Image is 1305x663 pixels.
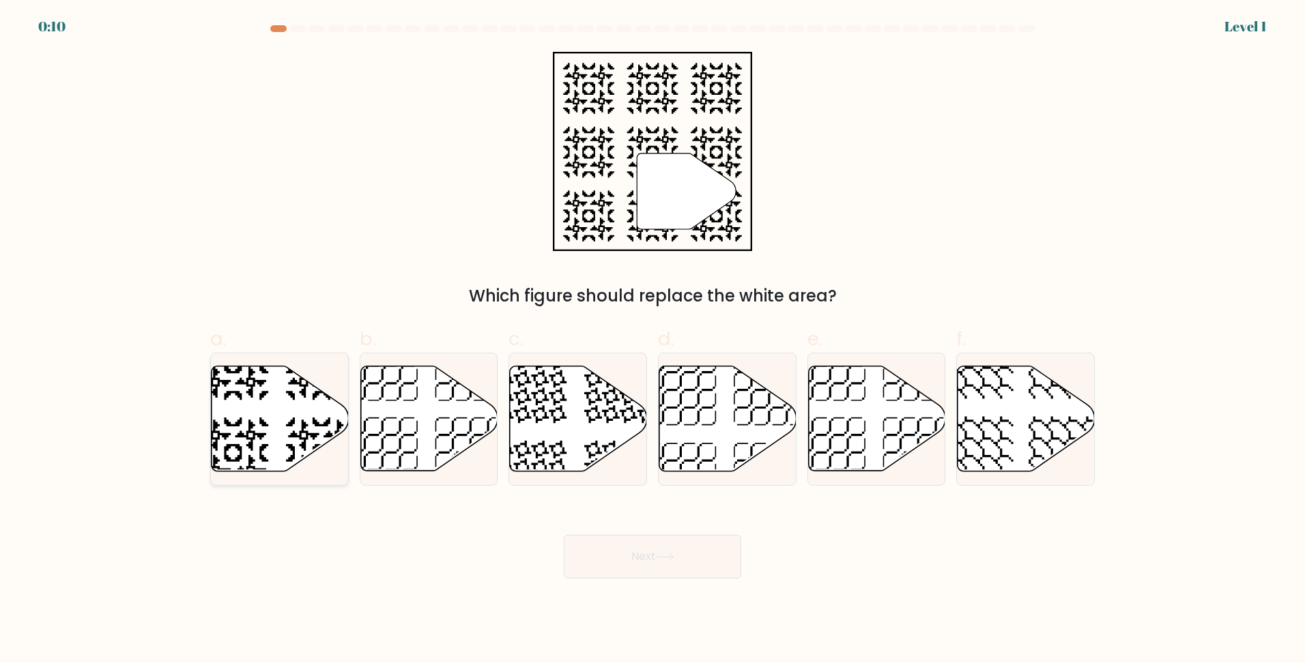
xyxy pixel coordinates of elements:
span: d. [658,325,674,352]
span: c. [508,325,524,352]
button: Next [564,535,741,578]
span: f. [956,325,966,352]
g: " [637,153,736,229]
div: Level 1 [1224,16,1267,37]
div: Which figure should replace the white area? [218,284,1087,308]
span: b. [360,325,376,352]
span: e. [807,325,822,352]
div: 0:10 [38,16,66,37]
span: a. [210,325,227,352]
